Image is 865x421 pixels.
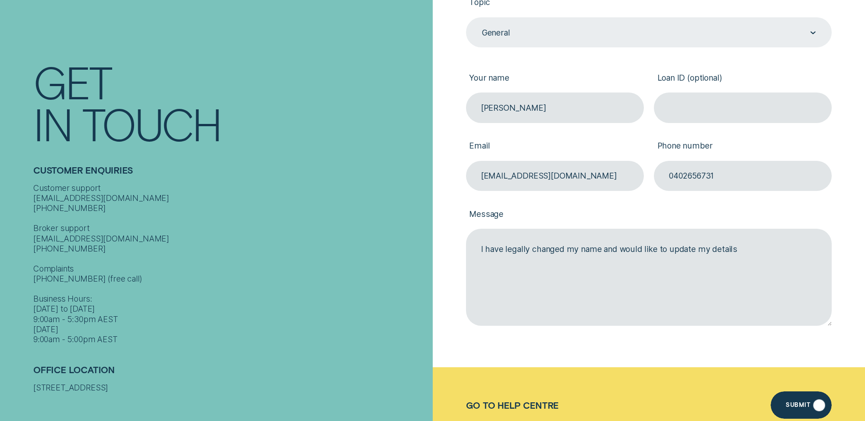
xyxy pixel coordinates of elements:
div: Customer support [EMAIL_ADDRESS][DOMAIN_NAME] [PHONE_NUMBER] Broker support [EMAIL_ADDRESS][DOMAI... [33,183,427,344]
div: Touch [82,103,221,145]
div: In [33,103,72,145]
label: Your name [466,65,644,92]
div: [STREET_ADDRESS] [33,383,427,393]
h2: Office Location [33,365,427,383]
a: Go to Help Centre [466,400,559,411]
label: Loan ID (optional) [654,65,832,92]
div: Get [33,61,111,103]
button: Submit [771,391,832,419]
label: Message [466,201,832,229]
label: Phone number [654,133,832,161]
div: General [482,28,510,38]
label: Email [466,133,644,161]
textarea: I have legally changed my name and would like to update my details [466,229,832,325]
h2: Customer Enquiries [33,165,427,183]
h1: Get In Touch [33,61,427,145]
